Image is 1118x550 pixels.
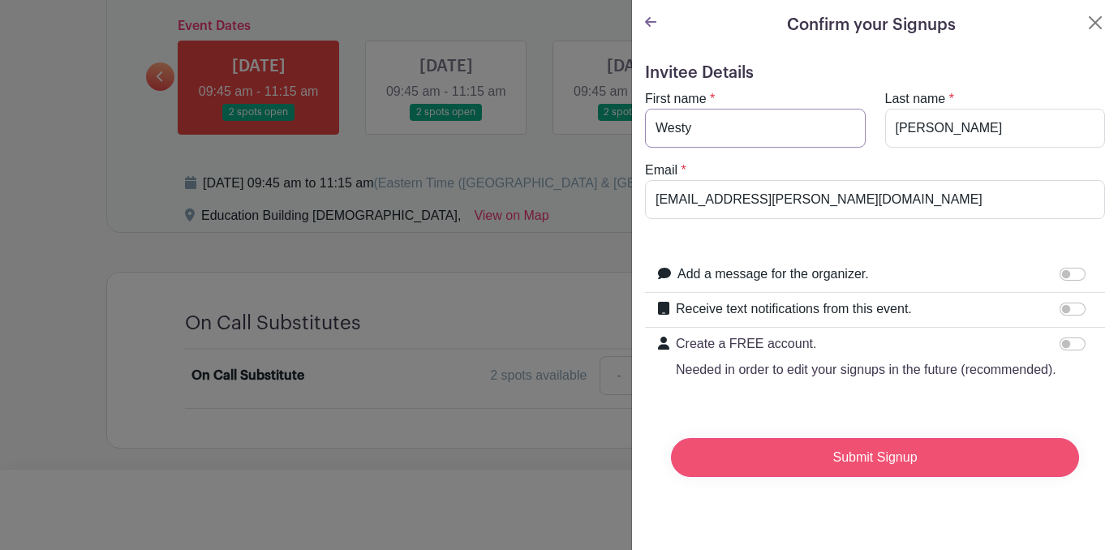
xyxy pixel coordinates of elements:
[645,63,1105,83] h5: Invitee Details
[645,89,707,109] label: First name
[676,360,1056,380] p: Needed in order to edit your signups in the future (recommended).
[1086,13,1105,32] button: Close
[677,264,869,284] label: Add a message for the organizer.
[645,161,677,180] label: Email
[787,13,956,37] h5: Confirm your Signups
[676,299,912,319] label: Receive text notifications from this event.
[671,438,1079,477] input: Submit Signup
[885,89,946,109] label: Last name
[676,334,1056,354] p: Create a FREE account.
